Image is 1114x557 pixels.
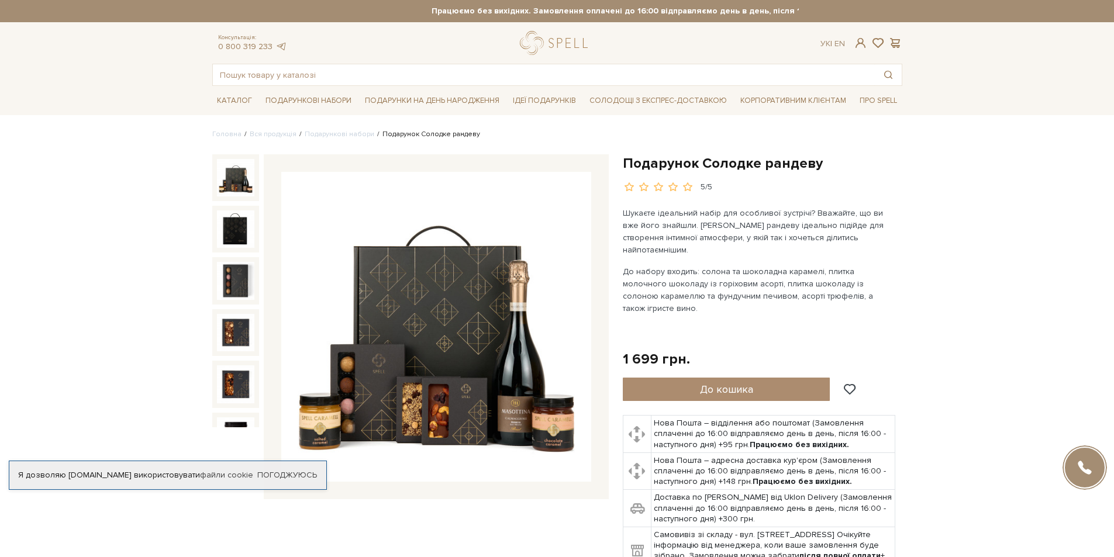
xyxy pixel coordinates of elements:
input: Пошук товару у каталозі [213,64,875,85]
span: Консультація: [218,34,287,41]
p: До набору входить: солона та шоколадна карамелі, плитка молочного шоколаду із горіховим асорті, п... [623,265,897,314]
a: Погоджуюсь [257,470,317,480]
a: logo [520,31,593,55]
td: Доставка по [PERSON_NAME] від Uklon Delivery (Замовлення сплаченні до 16:00 відправляємо день в д... [651,490,895,527]
span: Каталог [212,92,257,110]
h1: Подарунок Солодке рандеву [623,154,902,172]
a: Корпоративним клієнтам [736,91,851,110]
p: Шукаєте ідеальний набір для особливої зустрічі? Вважайте, що ви вже його знайшли. [PERSON_NAME] р... [623,207,897,256]
li: Подарунок Солодке рандеву [374,129,480,140]
img: Подарунок Солодке рандеву [281,172,591,482]
b: Працюємо без вихідних. [750,440,849,449]
a: En [834,39,845,49]
img: Подарунок Солодке рандеву [217,417,254,455]
button: Пошук товару у каталозі [875,64,902,85]
b: Працюємо без вихідних. [753,476,852,486]
span: До кошика [700,383,753,396]
span: | [830,39,832,49]
div: Ук [820,39,845,49]
a: Головна [212,130,242,139]
a: файли cookie [200,470,253,480]
a: telegram [275,41,287,51]
a: 0 800 319 233 [218,41,273,51]
span: Про Spell [855,92,902,110]
div: 5/5 [701,182,712,193]
a: Подарункові набори [305,130,374,139]
a: Солодощі з експрес-доставкою [585,91,732,110]
img: Подарунок Солодке рандеву [217,365,254,403]
img: Подарунок Солодке рандеву [217,159,254,196]
strong: Працюємо без вихідних. Замовлення оплачені до 16:00 відправляємо день в день, після 16:00 - насту... [316,6,1006,16]
span: Подарункові набори [261,92,356,110]
img: Подарунок Солодке рандеву [217,210,254,248]
td: Нова Пошта – відділення або поштомат (Замовлення сплаченні до 16:00 відправляємо день в день, піс... [651,416,895,453]
img: Подарунок Солодке рандеву [217,314,254,351]
img: Подарунок Солодке рандеву [217,262,254,299]
span: Ідеї подарунків [508,92,581,110]
div: 1 699 грн. [623,350,690,368]
button: До кошика [623,378,830,401]
span: Подарунки на День народження [360,92,504,110]
div: Я дозволяю [DOMAIN_NAME] використовувати [9,470,326,480]
td: Нова Пошта – адресна доставка кур'єром (Замовлення сплаченні до 16:00 відправляємо день в день, п... [651,452,895,490]
a: Вся продукція [250,130,296,139]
